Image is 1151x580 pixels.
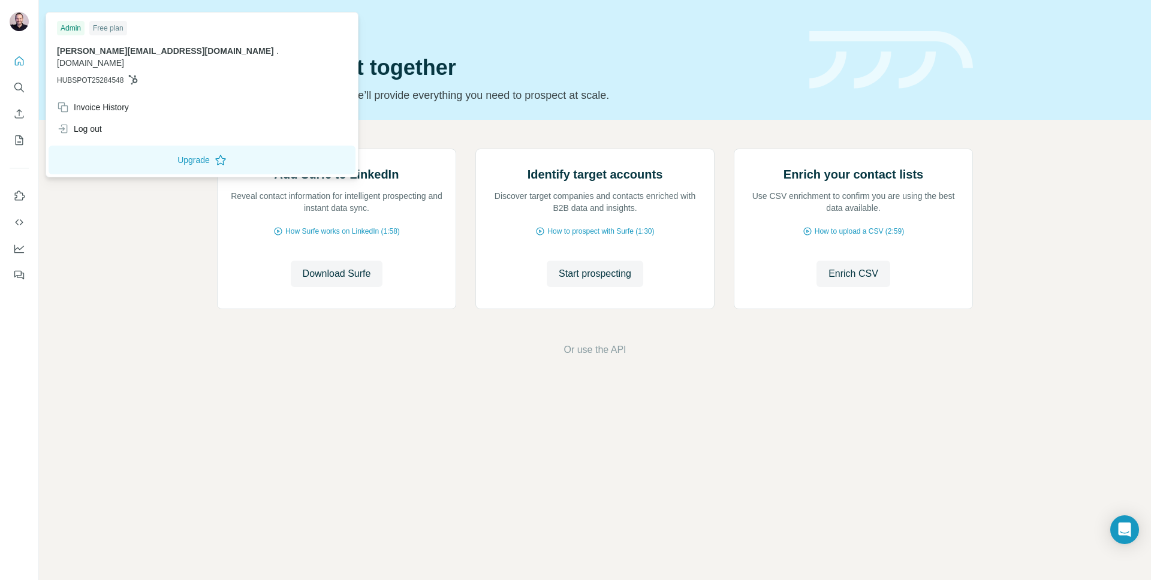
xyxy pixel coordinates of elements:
[784,166,923,183] h2: Enrich your contact lists
[1110,515,1139,544] div: Open Intercom Messenger
[285,226,400,237] span: How Surfe works on LinkedIn (1:58)
[10,185,29,207] button: Use Surfe on LinkedIn
[217,22,795,34] div: Quick start
[10,12,29,31] img: Avatar
[276,46,279,56] span: .
[10,50,29,72] button: Quick start
[559,267,631,281] span: Start prospecting
[57,21,85,35] div: Admin
[57,75,123,86] span: HUBSPOT25284548
[816,261,890,287] button: Enrich CSV
[547,226,654,237] span: How to prospect with Surfe (1:30)
[809,31,973,89] img: banner
[10,238,29,259] button: Dashboard
[547,261,643,287] button: Start prospecting
[89,21,127,35] div: Free plan
[57,123,102,135] div: Log out
[746,190,960,214] p: Use CSV enrichment to confirm you are using the best data available.
[57,58,124,68] span: [DOMAIN_NAME]
[488,190,702,214] p: Discover target companies and contacts enriched with B2B data and insights.
[10,212,29,233] button: Use Surfe API
[10,103,29,125] button: Enrich CSV
[564,343,626,357] button: Or use the API
[217,56,795,80] h1: Let’s prospect together
[528,166,663,183] h2: Identify target accounts
[815,226,904,237] span: How to upload a CSV (2:59)
[217,87,795,104] p: Pick your starting point and we’ll provide everything you need to prospect at scale.
[230,190,444,214] p: Reveal contact information for intelligent prospecting and instant data sync.
[57,101,129,113] div: Invoice History
[57,46,274,56] span: [PERSON_NAME][EMAIL_ADDRESS][DOMAIN_NAME]
[828,267,878,281] span: Enrich CSV
[291,261,383,287] button: Download Surfe
[49,146,355,174] button: Upgrade
[303,267,371,281] span: Download Surfe
[10,77,29,98] button: Search
[10,129,29,151] button: My lists
[10,264,29,286] button: Feedback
